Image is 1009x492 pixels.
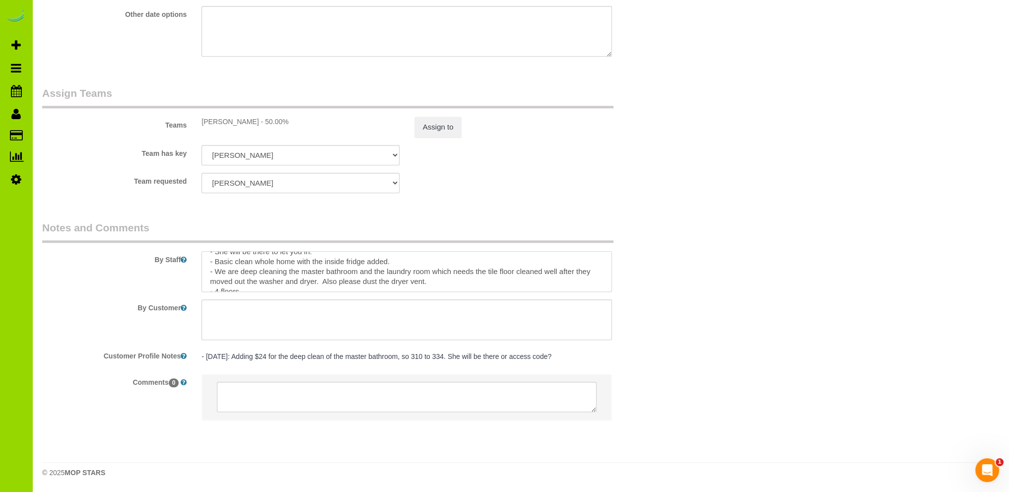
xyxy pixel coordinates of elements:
[35,173,194,186] label: Team requested
[169,378,179,387] span: 0
[202,117,399,127] div: [PERSON_NAME] - 50.00%
[35,374,194,387] label: Comments
[35,6,194,19] label: Other date options
[35,299,194,313] label: By Customer
[975,458,999,482] iframe: Intercom live chat
[202,351,612,361] pre: - [DATE]: Adding $24 for the deep clean of the master bathroom, so 310 to 334. She will be there ...
[996,458,1004,466] span: 1
[414,117,462,138] button: Assign to
[35,145,194,158] label: Team has key
[42,220,613,243] legend: Notes and Comments
[35,348,194,361] label: Customer Profile Notes
[65,469,105,477] strong: MOP STARS
[42,86,613,108] legend: Assign Teams
[35,251,194,265] label: By Staff
[42,468,999,478] div: © 2025
[35,117,194,130] label: Teams
[6,10,26,24] img: Automaid Logo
